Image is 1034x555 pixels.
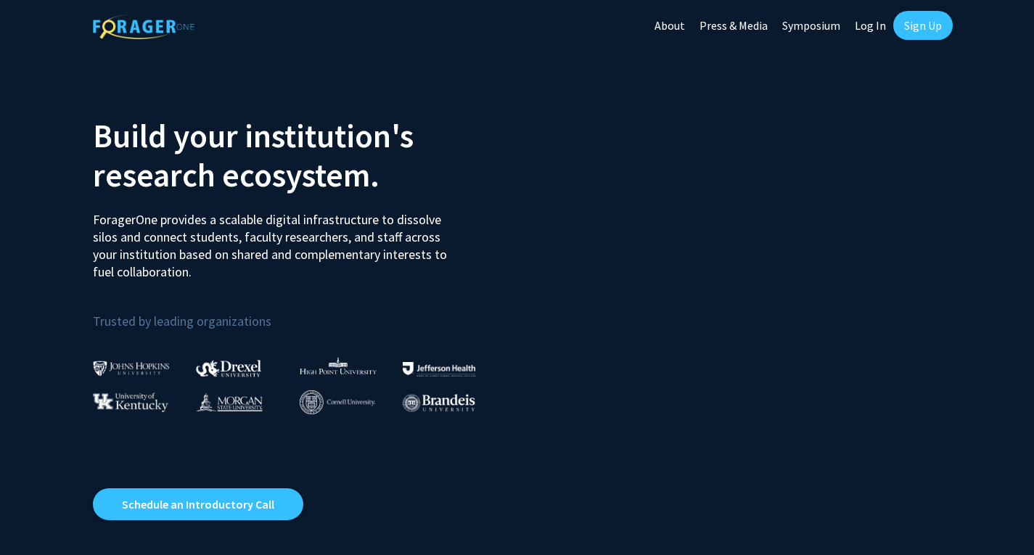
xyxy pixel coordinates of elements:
[93,200,457,281] p: ForagerOne provides a scalable digital infrastructure to dissolve silos and connect students, fac...
[403,394,475,412] img: Brandeis University
[93,392,168,412] img: University of Kentucky
[196,360,261,377] img: Drexel University
[196,392,263,411] img: Morgan State University
[93,14,194,39] img: ForagerOne Logo
[300,357,377,374] img: High Point University
[403,362,475,376] img: Thomas Jefferson University
[93,361,170,376] img: Johns Hopkins University
[893,11,953,40] a: Sign Up
[300,390,375,414] img: Cornell University
[93,116,506,194] h2: Build your institution's research ecosystem.
[93,292,506,332] p: Trusted by leading organizations
[93,488,303,520] a: Opens in a new tab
